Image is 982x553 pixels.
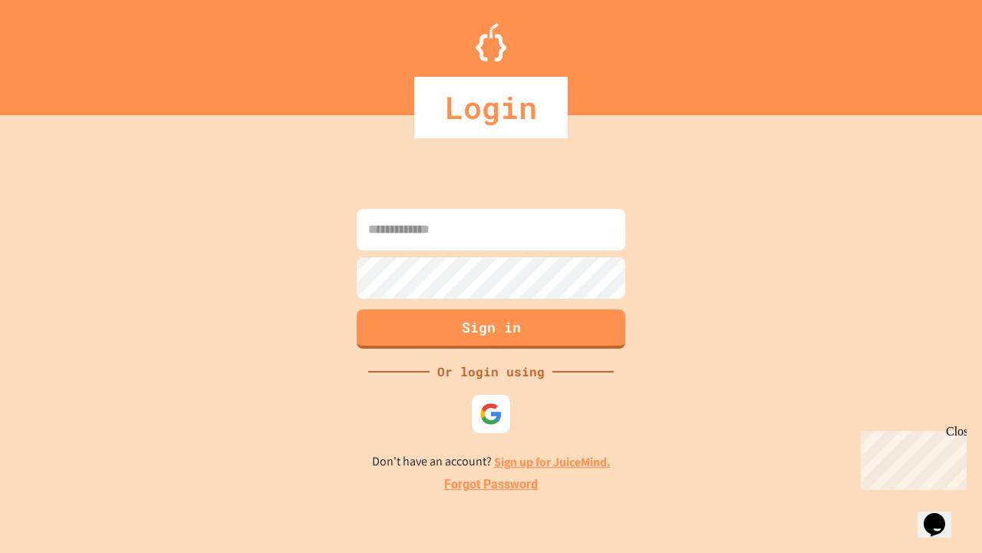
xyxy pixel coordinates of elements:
iframe: chat widget [855,425,967,490]
div: Chat with us now!Close [6,6,106,98]
iframe: chat widget [918,492,967,538]
p: Don't have an account? [372,452,611,472]
div: Login [414,77,568,138]
img: Logo.svg [476,23,506,61]
img: google-icon.svg [479,402,503,426]
a: Forgot Password [444,475,538,494]
button: Sign in [357,310,625,349]
a: Sign up for JuiceMind. [494,454,611,470]
div: Or login using [430,363,552,381]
